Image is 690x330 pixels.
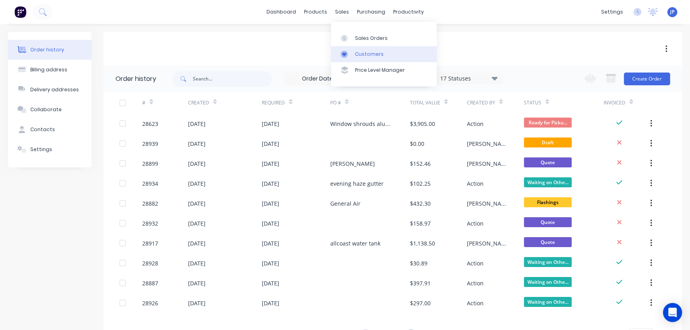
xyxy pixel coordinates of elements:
div: Action [467,120,484,128]
div: Price Level Manager [355,67,405,74]
div: [DATE] [262,139,279,148]
img: Factory [14,6,26,18]
button: Order history [8,40,92,60]
div: # [142,92,188,114]
div: [DATE] [262,199,279,208]
div: Action [467,299,484,307]
div: Invoiced [604,92,649,114]
a: Customers [331,46,437,62]
div: $152.46 [410,159,431,168]
a: dashboard [263,6,300,18]
div: PO # [330,92,410,114]
div: # [142,99,145,106]
div: [DATE] [188,239,206,247]
div: [DATE] [262,279,279,287]
div: [PERSON_NAME] [467,239,508,247]
div: [DATE] [188,159,206,168]
div: [DATE] [188,299,206,307]
div: Created [188,99,209,106]
div: $297.00 [410,299,431,307]
div: Window shrouds aluminium [330,120,394,128]
div: Settings [30,146,52,153]
div: [DATE] [188,279,206,287]
div: General Air [330,199,361,208]
div: $102.25 [410,179,431,188]
div: $158.97 [410,219,431,228]
div: 17 Statuses [435,74,502,83]
span: Quote [524,237,572,247]
div: $397.91 [410,279,431,287]
button: Settings [8,139,92,159]
div: [DATE] [262,259,279,267]
div: [PERSON_NAME] [330,159,375,168]
div: [DATE] [262,299,279,307]
div: [DATE] [188,219,206,228]
div: [PERSON_NAME] [467,139,508,148]
div: $3,905.00 [410,120,435,128]
div: Action [467,219,484,228]
div: Delivery addresses [30,86,79,93]
div: Customers [355,51,384,58]
div: $1,138.50 [410,239,435,247]
div: Billing address [30,66,67,73]
input: Order Date [284,73,351,85]
div: Action [467,259,484,267]
a: Price Level Manager [331,62,437,78]
div: 28887 [142,279,158,287]
div: Created By [467,99,495,106]
div: Required [262,92,330,114]
div: 28882 [142,199,158,208]
div: [PERSON_NAME] [467,159,508,168]
div: settings [597,6,627,18]
div: Status [524,99,541,106]
div: Total Value [410,92,467,114]
a: Sales Orders [331,30,437,46]
span: Waiting on Othe... [524,177,572,187]
button: Billing address [8,60,92,80]
span: Draft [524,137,572,147]
div: $432.30 [410,199,431,208]
div: 28917 [142,239,158,247]
div: Order history [116,74,156,84]
span: Quote [524,157,572,167]
div: [DATE] [188,179,206,188]
span: Quote [524,217,572,227]
div: [DATE] [188,199,206,208]
span: Waiting on Othe... [524,297,572,307]
div: Total Value [410,99,440,106]
div: Sales Orders [355,35,388,42]
button: Delivery addresses [8,80,92,100]
div: [DATE] [262,239,279,247]
div: [DATE] [262,120,279,128]
div: Status [524,92,604,114]
div: 28934 [142,179,158,188]
div: allcoast water tank [330,239,380,247]
span: Waiting on Othe... [524,257,572,267]
div: Open Intercom Messenger [663,303,682,322]
div: sales [331,6,353,18]
div: 28932 [142,219,158,228]
div: Collaborate [30,106,62,113]
div: Created [188,92,262,114]
span: Ready for Picku... [524,118,572,128]
div: Order history [30,46,64,53]
div: [DATE] [188,259,206,267]
div: 28623 [142,120,158,128]
div: [DATE] [262,219,279,228]
div: products [300,6,331,18]
div: $30.89 [410,259,427,267]
div: [DATE] [262,159,279,168]
div: 28926 [142,299,158,307]
button: Create Order [624,73,670,85]
div: [DATE] [262,179,279,188]
div: 28928 [142,259,158,267]
div: [PERSON_NAME] [467,199,508,208]
div: $0.00 [410,139,424,148]
input: Search... [193,71,272,87]
div: evening haze gutter [330,179,384,188]
button: Collaborate [8,100,92,120]
div: Created By [467,92,524,114]
span: Flashings [524,197,572,207]
button: Contacts [8,120,92,139]
div: 28899 [142,159,158,168]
